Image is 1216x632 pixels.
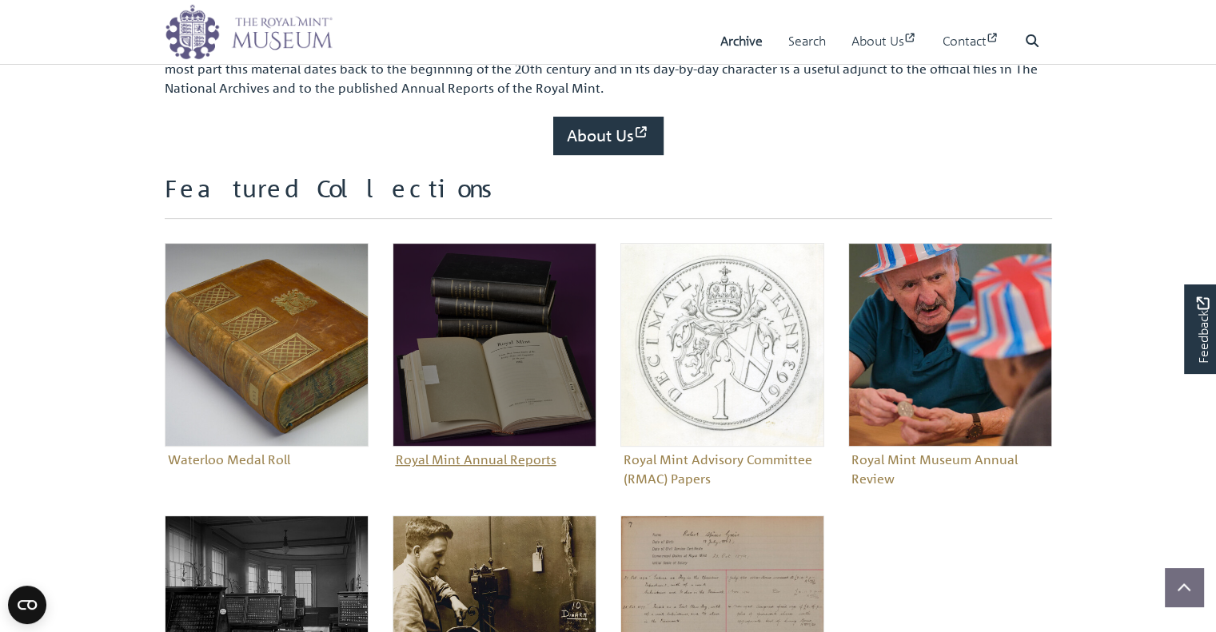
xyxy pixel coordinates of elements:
[620,243,824,491] a: Royal Mint Advisory Committee (RMAC) PapersRoyal Mint Advisory Committee (RMAC) Papers
[165,243,369,472] a: Waterloo Medal RollWaterloo Medal Roll
[608,243,836,515] div: Sub-collection
[381,243,608,515] div: Sub-collection
[1165,568,1203,606] button: Scroll to top
[848,243,1052,447] img: Royal Mint Museum Annual Review
[153,243,381,515] div: Sub-collection
[836,243,1064,515] div: Sub-collection
[393,243,596,447] img: Royal Mint Annual Reports
[165,243,369,447] img: Waterloo Medal Roll
[943,18,999,64] a: Contact
[851,18,917,64] a: About Us
[165,174,1052,219] h2: Featured Collections
[720,18,763,64] a: Archive
[1184,284,1216,374] a: Would you like to provide feedback?
[1193,296,1212,363] span: Feedback
[553,117,664,155] a: About Us
[393,243,596,472] a: Royal Mint Annual ReportsRoyal Mint Annual Reports
[848,243,1052,491] a: Royal Mint Museum Annual ReviewRoyal Mint Museum Annual Review
[788,18,826,64] a: Search
[8,586,46,624] button: Open CMP widget
[620,243,824,447] img: Royal Mint Advisory Committee (RMAC) Papers
[165,4,333,60] img: logo_wide.png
